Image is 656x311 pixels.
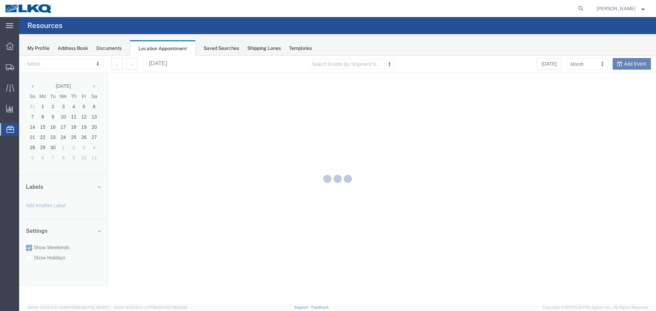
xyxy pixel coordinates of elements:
[204,45,239,52] div: Saved Searches
[543,305,648,310] span: Copyright © [DATE]-[DATE] Agistix Inc., All Rights Reserved
[159,305,187,309] span: [DATE] 08:02:06
[27,305,111,309] span: Server: 2025.21.0-3046479f1b3
[27,17,63,34] h4: Resources
[597,5,635,12] span: Lea Merryweather
[96,45,122,52] div: Documents
[294,305,311,309] a: Support
[5,3,53,14] img: logo
[596,4,647,13] button: [PERSON_NAME]
[27,45,50,52] div: My Profile
[311,305,329,309] a: Feedback
[58,45,88,52] div: Address Book
[130,40,195,56] div: Location Appointment
[83,305,111,309] span: [DATE] 08:10:27
[247,45,281,52] div: Shipping Lanes
[289,45,312,52] div: Templates
[114,305,187,309] span: Client: 2025.21.0-c751f8d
